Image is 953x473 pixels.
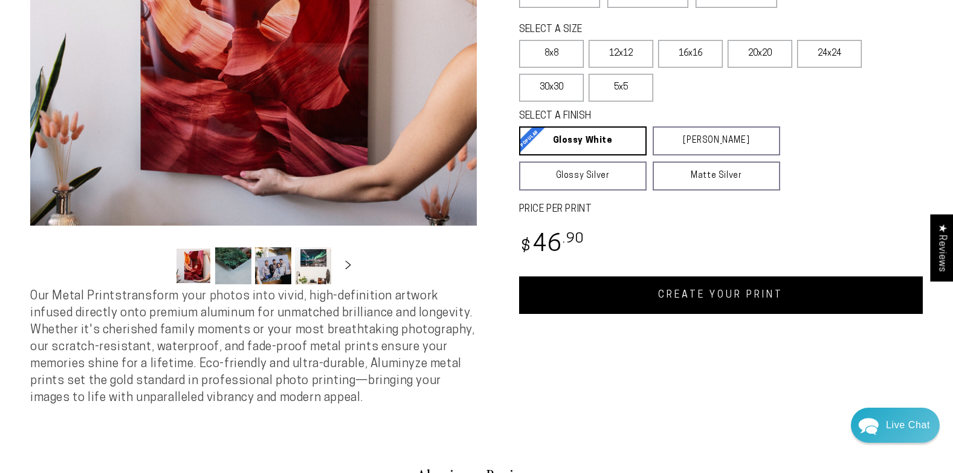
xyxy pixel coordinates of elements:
[255,247,291,284] button: Load image 3 in gallery view
[589,74,653,102] label: 5x5
[851,408,940,443] div: Chat widget toggle
[519,74,584,102] label: 30x30
[519,161,647,191] a: Glossy Silver
[653,161,780,191] a: Matte Silver
[519,109,751,123] legend: SELECT A FINISH
[519,40,584,68] label: 8x8
[653,126,780,155] a: [PERSON_NAME]
[563,232,584,246] sup: .90
[295,247,331,284] button: Load image 4 in gallery view
[519,126,647,155] a: Glossy White
[589,40,653,68] label: 12x12
[728,40,792,68] label: 20x20
[145,253,172,279] button: Slide left
[797,40,862,68] label: 24x24
[930,214,953,281] div: Click to open Judge.me floating reviews tab
[30,290,475,404] span: Our Metal Prints transform your photos into vivid, high-definition artwork infused directly onto ...
[521,239,531,255] span: $
[658,40,723,68] label: 16x16
[335,253,361,279] button: Slide right
[886,408,930,443] div: Contact Us Directly
[175,247,212,284] button: Load image 1 in gallery view
[519,276,923,314] a: CREATE YOUR PRINT
[519,233,585,257] bdi: 46
[519,23,757,37] legend: SELECT A SIZE
[215,247,251,284] button: Load image 2 in gallery view
[519,203,923,217] label: PRICE PER PRINT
